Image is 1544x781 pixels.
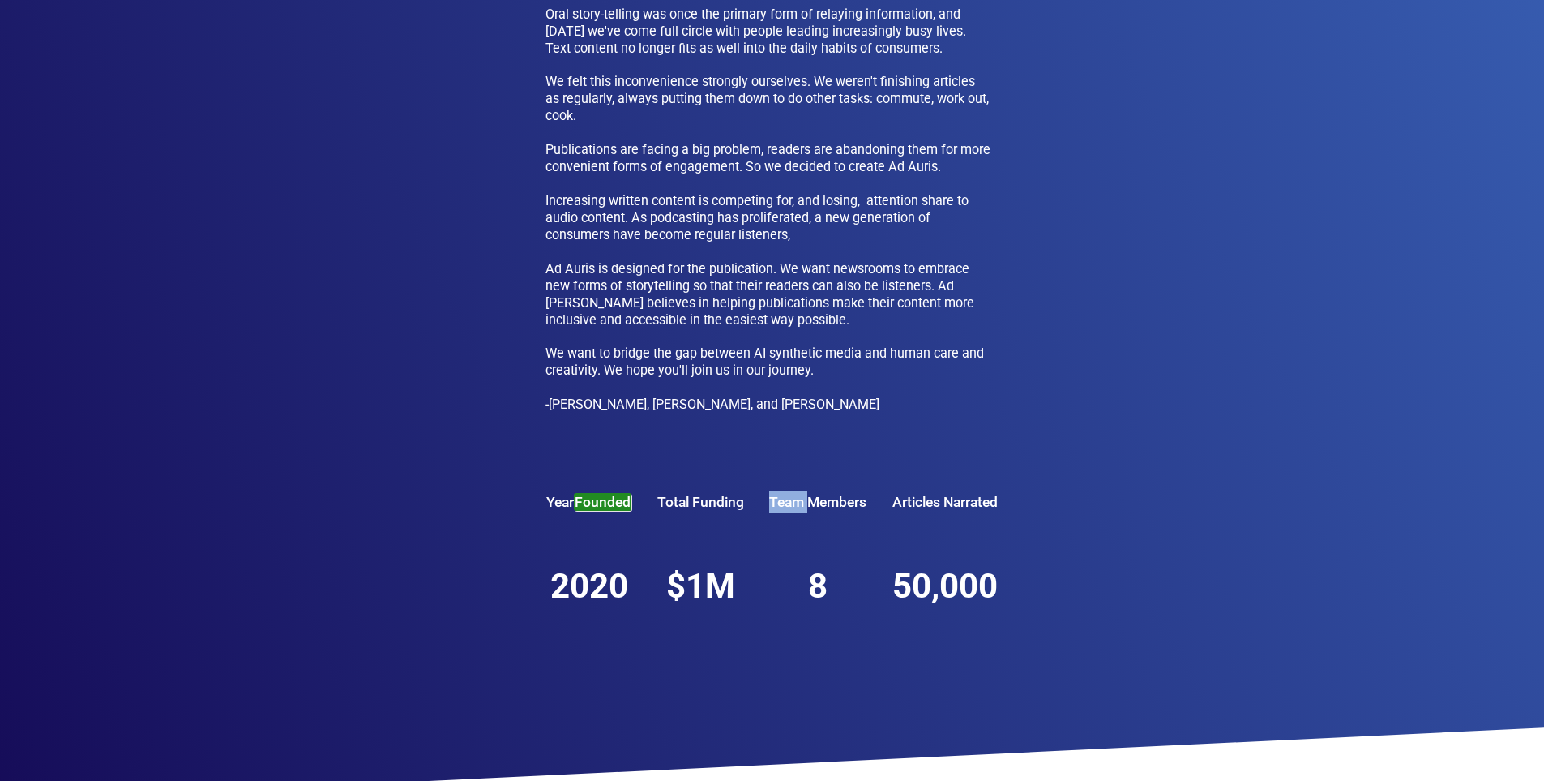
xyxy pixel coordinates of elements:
[546,491,631,513] span: Year
[574,493,631,511] em: Founded
[892,565,998,608] div: 50,000
[657,491,745,513] div: Total Funding
[666,565,735,608] div: $1M
[892,491,999,513] div: Articles Narrated
[768,491,867,513] div: Team Members
[550,565,628,608] div: 2020
[808,565,828,608] div: 8
[545,6,999,414] div: Oral story-telling was once the primary form of relaying information, and [DATE] we've come full ...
